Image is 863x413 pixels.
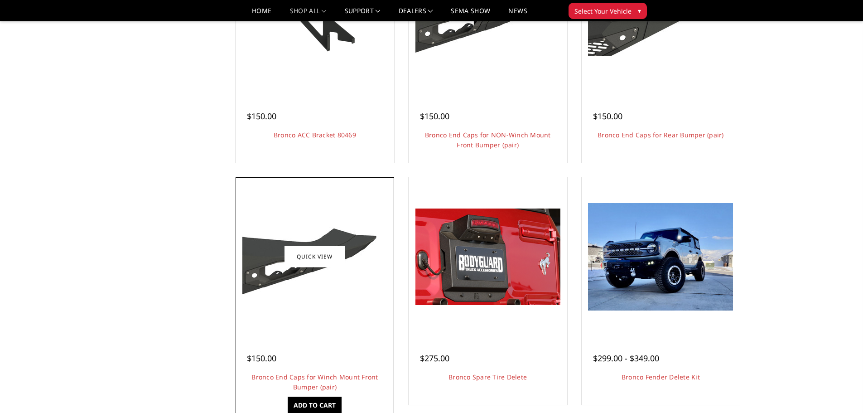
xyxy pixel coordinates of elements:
[242,216,387,297] img: Bolt-on End Cap to match Bronco Fenders
[593,111,622,121] span: $150.00
[415,209,560,305] img: Bronco Spare Tire Delete
[247,111,276,121] span: $150.00
[251,373,378,391] a: Bronco End Caps for Winch Mount Front Bumper (pair)
[448,373,527,381] a: Bronco Spare Tire Delete
[345,8,381,21] a: Support
[238,180,392,334] a: Bolt-on End Cap to match Bronco Fenders
[399,8,433,21] a: Dealers
[420,111,449,121] span: $150.00
[284,246,345,267] a: Quick view
[569,3,647,19] button: Select Your Vehicle
[588,203,733,311] img: Bronco Fender Delete Kit
[508,8,527,21] a: News
[290,8,327,21] a: shop all
[638,6,641,15] span: ▾
[593,353,659,364] span: $299.00 - $349.00
[451,8,490,21] a: SEMA Show
[574,6,632,16] span: Select Your Vehicle
[420,353,449,364] span: $275.00
[247,353,276,364] span: $150.00
[274,131,356,139] a: Bronco ACC Bracket 80469
[818,369,863,413] iframe: Chat Widget
[425,131,551,149] a: Bronco End Caps for NON-Winch Mount Front Bumper (pair)
[411,180,565,334] a: Bronco Spare Tire Delete Bronco Spare Tire Delete
[252,8,271,21] a: Home
[598,131,724,139] a: Bronco End Caps for Rear Bumper (pair)
[584,180,738,334] a: Bronco Fender Delete Kit Bronco Fender Delete Kit
[622,373,700,381] a: Bronco Fender Delete Kit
